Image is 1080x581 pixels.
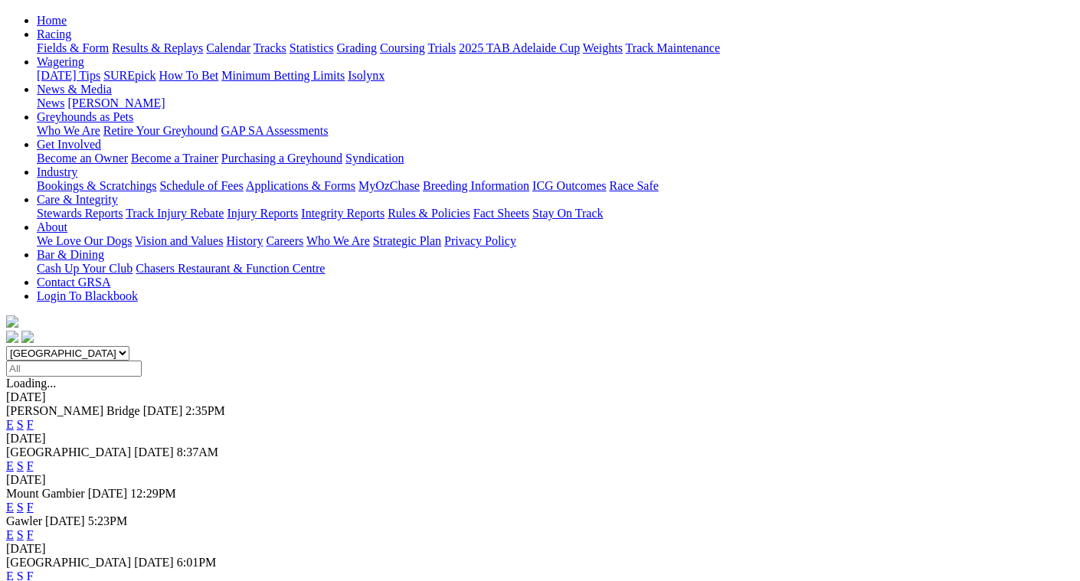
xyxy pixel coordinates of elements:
[37,234,132,247] a: We Love Our Dogs
[266,234,303,247] a: Careers
[6,432,1074,446] div: [DATE]
[17,528,24,541] a: S
[373,234,441,247] a: Strategic Plan
[6,377,56,390] span: Loading...
[37,276,110,289] a: Contact GRSA
[6,315,18,328] img: logo-grsa-white.png
[6,542,1074,556] div: [DATE]
[135,234,223,247] a: Vision and Values
[6,514,42,527] span: Gawler
[37,41,1074,55] div: Racing
[103,124,218,137] a: Retire Your Greyhound
[6,404,140,417] span: [PERSON_NAME] Bridge
[221,124,329,137] a: GAP SA Assessments
[21,331,34,343] img: twitter.svg
[226,234,263,247] a: History
[6,501,14,514] a: E
[67,96,165,109] a: [PERSON_NAME]
[159,69,219,82] a: How To Bet
[17,418,24,431] a: S
[37,179,156,192] a: Bookings & Scratchings
[27,528,34,541] a: F
[6,446,131,459] span: [GEOGRAPHIC_DATA]
[306,234,370,247] a: Who We Are
[37,262,133,275] a: Cash Up Your Club
[301,207,385,220] a: Integrity Reports
[246,179,355,192] a: Applications & Forms
[37,289,138,302] a: Login To Blackbook
[37,69,1074,83] div: Wagering
[112,41,203,54] a: Results & Replays
[345,152,404,165] a: Syndication
[131,152,218,165] a: Become a Trainer
[37,69,100,82] a: [DATE] Tips
[206,41,250,54] a: Calendar
[626,41,720,54] a: Track Maintenance
[37,28,71,41] a: Racing
[88,487,128,500] span: [DATE]
[227,207,298,220] a: Injury Reports
[37,124,1074,138] div: Greyhounds as Pets
[159,179,243,192] a: Schedule of Fees
[423,179,529,192] a: Breeding Information
[37,207,123,220] a: Stewards Reports
[37,193,118,206] a: Care & Integrity
[37,179,1074,193] div: Industry
[6,473,1074,487] div: [DATE]
[103,69,155,82] a: SUREpick
[6,331,18,343] img: facebook.svg
[583,41,623,54] a: Weights
[37,248,104,261] a: Bar & Dining
[6,361,142,377] input: Select date
[37,152,128,165] a: Become an Owner
[444,234,516,247] a: Privacy Policy
[37,165,77,178] a: Industry
[221,152,342,165] a: Purchasing a Greyhound
[130,487,176,500] span: 12:29PM
[6,390,1074,404] div: [DATE]
[143,404,183,417] span: [DATE]
[37,96,64,109] a: News
[37,152,1074,165] div: Get Involved
[290,41,334,54] a: Statistics
[136,262,325,275] a: Chasers Restaurant & Function Centre
[37,207,1074,220] div: Care & Integrity
[532,207,603,220] a: Stay On Track
[473,207,529,220] a: Fact Sheets
[177,446,218,459] span: 8:37AM
[609,179,658,192] a: Race Safe
[27,418,34,431] a: F
[37,138,101,151] a: Get Involved
[221,69,345,82] a: Minimum Betting Limits
[37,262,1074,276] div: Bar & Dining
[348,69,385,82] a: Isolynx
[27,501,34,514] a: F
[337,41,377,54] a: Grading
[6,528,14,541] a: E
[380,41,425,54] a: Coursing
[45,514,85,527] span: [DATE]
[27,459,34,472] a: F
[358,179,420,192] a: MyOzChase
[6,418,14,431] a: E
[134,446,174,459] span: [DATE]
[6,556,131,569] span: [GEOGRAPHIC_DATA]
[254,41,286,54] a: Tracks
[37,55,84,68] a: Wagering
[177,556,217,569] span: 6:01PM
[6,487,85,500] span: Mount Gambier
[37,234,1074,248] div: About
[134,556,174,569] span: [DATE]
[388,207,470,220] a: Rules & Policies
[37,110,133,123] a: Greyhounds as Pets
[37,96,1074,110] div: News & Media
[37,83,112,96] a: News & Media
[6,459,14,472] a: E
[427,41,456,54] a: Trials
[126,207,224,220] a: Track Injury Rebate
[17,459,24,472] a: S
[88,514,128,527] span: 5:23PM
[532,179,606,192] a: ICG Outcomes
[37,41,109,54] a: Fields & Form
[37,220,67,233] a: About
